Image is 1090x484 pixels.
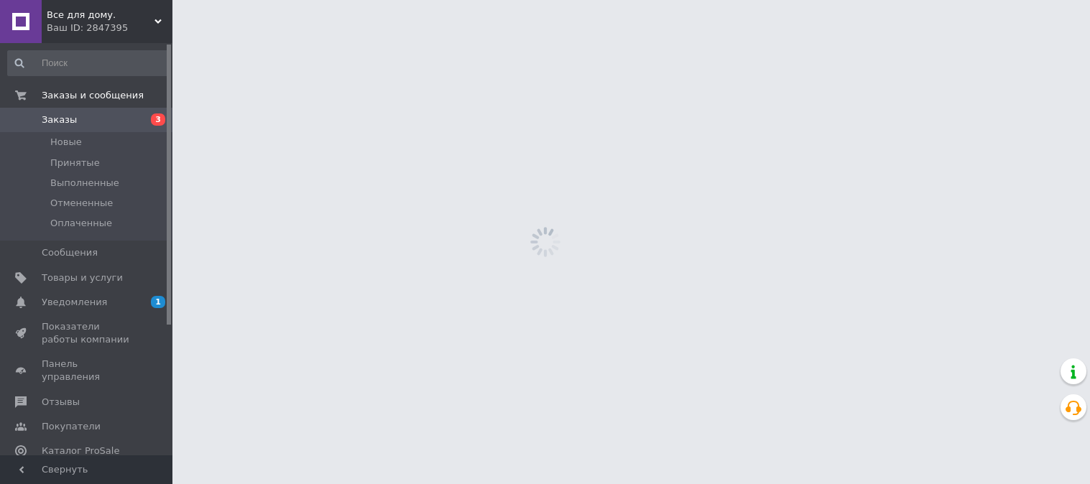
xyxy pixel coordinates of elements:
[42,358,133,383] span: Панель управления
[151,113,165,126] span: 3
[50,177,119,190] span: Выполненные
[42,296,107,309] span: Уведомления
[42,246,98,259] span: Сообщения
[42,396,80,409] span: Отзывы
[50,136,82,149] span: Новые
[42,320,133,346] span: Показатели работы компании
[50,157,100,169] span: Принятые
[42,445,119,457] span: Каталог ProSale
[42,420,101,433] span: Покупатели
[47,22,172,34] div: Ваш ID: 2847395
[42,89,144,102] span: Заказы и сообщения
[151,296,165,308] span: 1
[42,271,123,284] span: Товары и услуги
[47,9,154,22] span: Все для дому.
[50,197,113,210] span: Отмененные
[50,217,112,230] span: Оплаченные
[42,113,77,126] span: Заказы
[7,50,170,76] input: Поиск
